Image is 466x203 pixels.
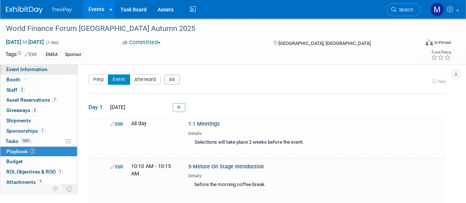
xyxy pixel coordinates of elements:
[6,66,48,72] span: Event Information
[6,179,43,185] span: Attachments
[131,163,171,177] span: 10:10 AM - 10:15 AM
[108,104,125,110] span: [DATE]
[25,52,37,57] a: Edit
[6,138,32,144] span: Tasks
[188,128,348,137] div: Details:
[130,74,161,85] button: Afterward
[6,118,31,123] span: Shipments
[19,87,25,92] span: 2
[111,164,123,169] a: Edit
[32,108,38,113] span: 5
[425,39,433,45] img: Format-Inperson.png
[0,64,77,74] a: Event Information
[164,74,180,85] button: All
[6,128,45,134] span: Sponsorships
[38,179,43,185] span: 7
[0,157,77,167] a: Budget
[278,41,370,46] span: [GEOGRAPHIC_DATA], [GEOGRAPHIC_DATA]
[6,39,44,45] span: [DATE] [DATE]
[29,148,35,154] span: 2
[6,169,63,175] span: ROI, Objectives & ROO
[0,177,77,187] a: Attachments7
[88,103,107,111] span: Day 1
[49,184,62,193] td: Personalize Event Tab Strip
[6,158,23,164] span: Budget
[57,169,63,175] span: 1
[108,74,130,85] button: Event
[3,22,413,35] div: World Finance Forum [GEOGRAPHIC_DATA] Autumn 2025
[88,74,108,85] button: Prep
[52,97,57,103] span: 7
[188,121,220,127] span: 1:1 Meetings
[21,39,28,45] span: to
[40,128,45,133] span: 1
[6,107,38,113] span: Giveaways
[0,167,77,177] a: ROI, Objectives & ROO1
[52,7,72,13] span: TreviPay
[20,138,32,144] span: 100%
[431,50,451,54] div: Event Rating
[0,126,77,136] a: Sponsorships1
[188,137,348,149] div: Selections will take place 2 weeks before the event.
[6,148,35,154] span: Playbook
[6,87,25,93] span: Staff
[0,105,77,115] a: Giveaways5
[24,77,27,81] i: Booth reservation complete
[438,79,446,84] span: help
[63,51,84,59] div: Sponsor
[434,40,451,45] div: In-Person
[430,3,444,17] img: Maiia Khasina
[131,120,147,127] span: All day
[386,3,420,16] a: Search
[6,6,43,14] img: ExhibitDay
[188,164,264,170] span: 5-Minute On Stage Introduction
[6,50,37,59] td: Tags
[0,136,77,146] a: Tasks100%
[43,51,60,59] div: EMEA
[6,77,29,83] span: Booth
[120,39,164,46] button: Committed
[188,171,348,179] div: Details:
[62,184,77,193] td: Toggle Event Tabs
[0,147,77,157] a: Playbook2
[111,121,123,127] a: Edit
[0,75,77,85] a: Booth
[386,38,451,49] div: Event Format
[0,95,77,105] a: Asset Reservations7
[6,97,57,103] span: Asset Reservations
[0,85,77,95] a: Staff2
[0,116,77,126] a: Shipments
[396,7,413,13] span: Search
[45,40,59,45] span: (1 day)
